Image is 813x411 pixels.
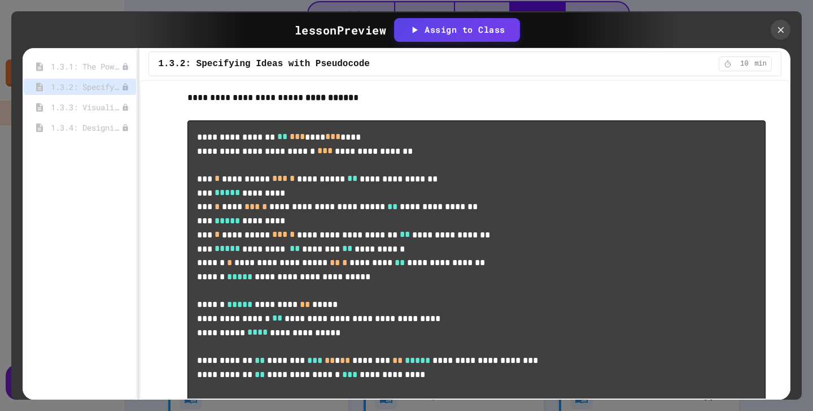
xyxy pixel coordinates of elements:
[158,57,369,71] span: 1.3.2: Specifying Ideas with Pseudocode
[295,21,387,38] div: lesson Preview
[735,59,753,68] span: 10
[51,101,121,113] span: 1.3.3: Visualizing Logic with Flowcharts
[51,60,121,72] span: 1.3.1: The Power of Algorithms
[121,124,129,132] div: Unpublished
[51,122,121,133] span: 1.3.4: Designing Flowcharts
[754,59,767,68] span: min
[121,83,129,91] div: Unpublished
[121,103,129,111] div: Unpublished
[395,19,519,40] button: Assign to Class
[409,23,505,36] div: Assign to Class
[121,63,129,71] div: Unpublished
[51,81,121,93] span: 1.3.2: Specifying Ideas with Pseudocode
